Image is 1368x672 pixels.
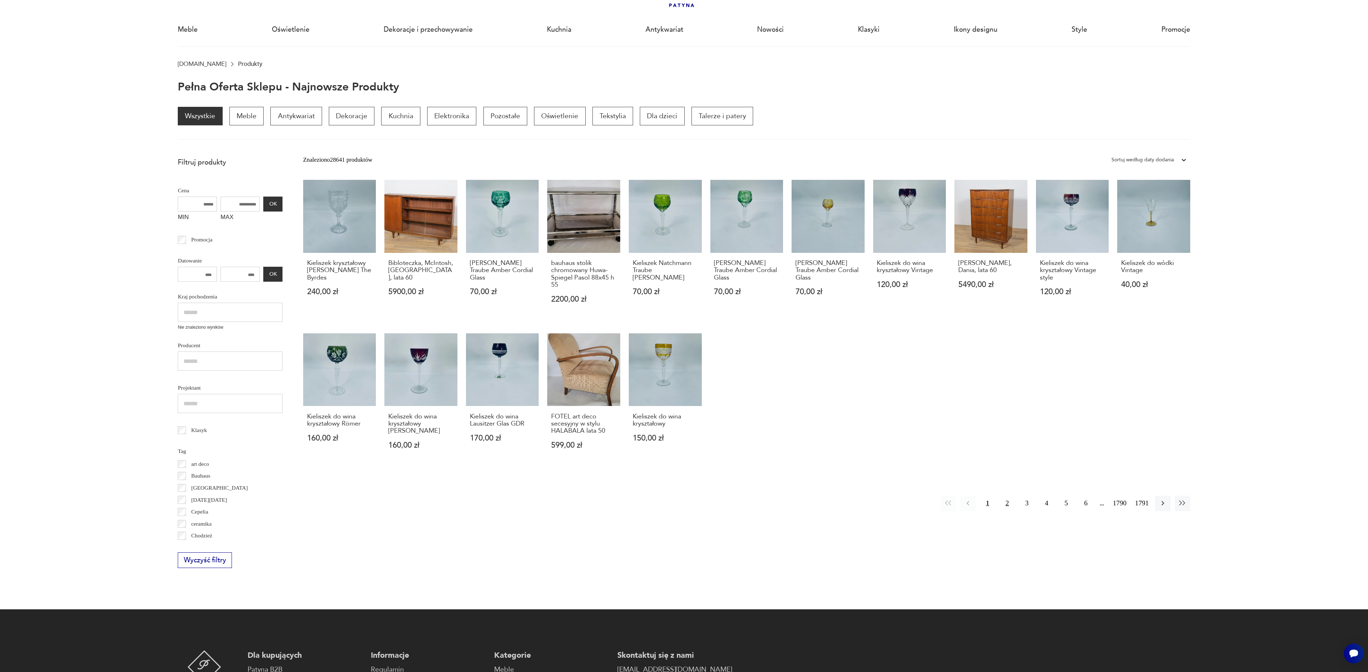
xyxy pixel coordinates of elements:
a: Kieliszek kryształowy Hofbauer The ByrdesKieliszek kryształowy [PERSON_NAME] The Byrdes240,00 zł [303,180,376,319]
label: MIN [178,212,217,225]
h3: [PERSON_NAME], Dania, lata 60 [958,260,1024,274]
p: Produkty [238,61,262,67]
h3: Kieliszek do wódki Vintage [1121,260,1186,274]
p: 2200,00 zł [551,296,616,303]
a: Kieliszek Natchmann Traube Amber Cordia GlassKieliszek Natchmann Traube [PERSON_NAME]70,00 zł [629,180,702,319]
a: Oświetlenie [534,107,585,125]
a: FOTEL art deco secesyjny w stylu HALABALA lata 50FOTEL art deco secesyjny w stylu HALABALA lata 5... [547,333,620,466]
a: Pozostałe [483,107,527,125]
p: art deco [191,459,209,469]
a: Dla dzieci [640,107,684,125]
p: Skontaktuj się z nami [617,650,732,661]
div: Sortuj według daty dodania [1111,155,1174,165]
h3: FOTEL art deco secesyjny w stylu HALABALA lata 50 [551,413,616,435]
p: [GEOGRAPHIC_DATA] [191,483,248,493]
h3: bauhaus stolik chromowany Huwa-Spiegel Pasol 88x45 h 55 [551,260,616,289]
iframe: Smartsupp widget button [1344,644,1364,663]
label: MAX [221,212,260,225]
a: Elektronika [427,107,476,125]
a: Klasyki [858,13,880,46]
h3: [PERSON_NAME] Traube Amber Cordial Glass [714,260,779,281]
button: 4 [1039,496,1054,511]
p: 5490,00 zł [958,281,1024,288]
p: Nie znaleziono wyników [178,324,283,331]
a: Oświetlenie [272,13,310,46]
p: Filtruj produkty [178,158,283,167]
a: Ikony designu [954,13,997,46]
button: 1790 [1111,496,1129,511]
p: 160,00 zł [307,434,372,442]
a: Kuchnia [547,13,571,46]
a: Promocje [1161,13,1190,46]
p: 5900,00 zł [388,288,454,296]
a: Nowości [757,13,784,46]
button: 3 [1019,496,1035,511]
p: 70,00 zł [633,288,698,296]
h3: Kieliszek Natchmann Traube [PERSON_NAME] [633,260,698,281]
p: Chodzież [191,531,212,540]
p: 120,00 zł [1040,288,1105,296]
p: Datowanie [178,256,283,265]
p: Ćmielów [191,543,212,552]
p: Producent [178,341,283,350]
p: Cena [178,186,283,195]
h1: Pełna oferta sklepu - najnowsze produkty [178,81,399,93]
p: Meble [229,107,264,125]
a: Kuchnia [381,107,420,125]
a: Wszystkie [178,107,222,125]
a: Talerze i patery [691,107,753,125]
a: Bibloteczka, McIntosh, Wielka Brytania, lata 60Bibloteczka, McIntosh, [GEOGRAPHIC_DATA], lata 605... [384,180,457,319]
a: Kieliszek Natchmann Traube Amber Cordial Glass[PERSON_NAME] Traube Amber Cordial Glass70,00 zł [710,180,783,319]
a: Kieliszek Natchmann Traube Amber Cordial Glass[PERSON_NAME] Traube Amber Cordial Glass70,00 zł [792,180,865,319]
button: 1 [980,496,995,511]
h3: [PERSON_NAME] Traube Amber Cordial Glass [796,260,861,281]
a: Kieliszek do wina kryształowyKieliszek do wina kryształowy150,00 zł [629,333,702,466]
p: Promocja [191,235,213,244]
a: Antykwariat [270,107,322,125]
h3: Bibloteczka, McIntosh, [GEOGRAPHIC_DATA], lata 60 [388,260,454,281]
p: Tag [178,447,283,456]
button: 2 [1000,496,1015,511]
a: Dekoracje i przechowywanie [384,13,473,46]
a: Kieliszek do wina kryształowy Ferdinando von PoschingerKieliszek do wina kryształowy [PERSON_NAME... [384,333,457,466]
a: Dekoracje [329,107,374,125]
h3: Kieliszek do wina kryształowy Römer [307,413,372,428]
p: 70,00 zł [796,288,861,296]
a: Kieliszek do wina kryształowy RömerKieliszek do wina kryształowy Römer160,00 zł [303,333,376,466]
button: 5 [1058,496,1074,511]
p: 70,00 zł [714,288,779,296]
h3: Kieliszek do wina kryształowy [PERSON_NAME] [388,413,454,435]
p: Kategorie [494,650,609,661]
p: Cepelia [191,507,208,516]
div: Znaleziono 28641 produktów [303,155,372,165]
button: Wyczyść filtry [178,552,232,568]
a: Kieliszek do wódki VintageKieliszek do wódki Vintage40,00 zł [1117,180,1190,319]
a: Kieliszek Natchmann Traube Amber Cordial Glass[PERSON_NAME] Traube Amber Cordial Glass70,00 zł [466,180,539,319]
button: OK [263,267,283,282]
a: Kieliszek do wina kryształowy Vintage styleKieliszek do wina kryształowy Vintage style120,00 zł [1036,180,1109,319]
p: [DATE][DATE] [191,495,227,505]
p: 599,00 zł [551,442,616,449]
a: Antykwariat [646,13,683,46]
p: 160,00 zł [388,442,454,449]
a: Tekstylia [592,107,633,125]
a: Style [1072,13,1087,46]
h3: Kieliszek do wina Lausitzer Glas GDR [470,413,535,428]
p: ceramika [191,519,212,528]
p: Klasyk [191,426,207,435]
h3: Kieliszek do wina kryształowy Vintage [877,260,942,274]
p: Bauhaus [191,471,211,480]
a: bauhaus stolik chromowany Huwa-Spiegel Pasol 88x45 h 55bauhaus stolik chromowany Huwa-Spiegel Pas... [547,180,620,319]
p: 120,00 zł [877,281,942,288]
a: [DOMAIN_NAME] [178,61,226,67]
p: 240,00 zł [307,288,372,296]
p: 40,00 zł [1121,281,1186,288]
